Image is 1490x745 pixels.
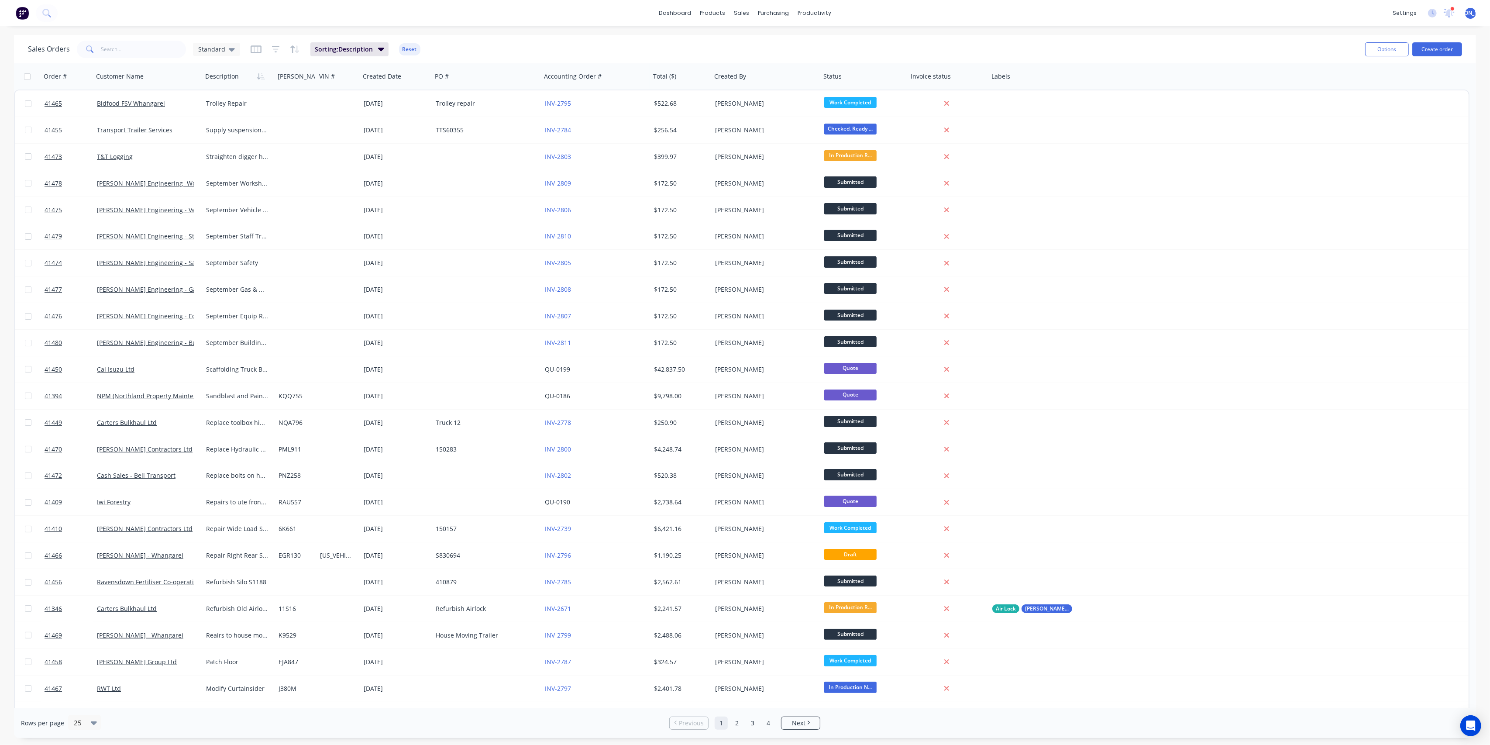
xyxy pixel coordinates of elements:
[364,604,429,613] div: [DATE]
[654,338,705,347] div: $172.50
[654,365,705,374] div: $42,837.50
[97,206,223,214] a: [PERSON_NAME] Engineering - Vehicle R M
[97,365,134,373] a: Cal Isuzu Ltd
[715,578,812,586] div: [PERSON_NAME]
[654,524,705,533] div: $6,421.16
[436,524,533,533] div: 150157
[97,338,226,347] a: [PERSON_NAME] Engineering - Building R M
[1365,42,1409,56] button: Options
[1025,604,1069,613] span: [PERSON_NAME] # 1IS16
[97,445,193,453] a: [PERSON_NAME] Contractors Ltd
[364,312,429,321] div: [DATE]
[206,312,268,321] div: September Equip R&M
[45,223,97,249] a: 41479
[97,152,133,161] a: T&T Logging
[545,498,570,506] a: QU-0190
[206,498,268,507] div: Repairs to ute front bull bar
[97,551,183,559] a: [PERSON_NAME] - Whangarei
[545,126,571,134] a: INV-2784
[654,312,705,321] div: $172.50
[206,126,268,135] div: Supply suspension parts for 2 axle simple trailer
[206,392,268,400] div: Sandblast and Paint truck deck
[715,206,812,214] div: [PERSON_NAME]
[97,471,175,479] a: Cash Sales - Bell Transport
[45,152,62,161] span: 41473
[45,542,97,569] a: 41466
[364,498,429,507] div: [DATE]
[320,551,355,560] div: [US_VEHICLE_IDENTIFICATION_NUMBER]
[654,578,705,586] div: $2,562.61
[364,206,429,214] div: [DATE]
[206,99,268,108] div: Trolley Repair
[715,152,812,161] div: [PERSON_NAME]
[715,179,812,188] div: [PERSON_NAME]
[824,176,877,187] span: Submitted
[824,682,877,693] span: In Production N...
[824,230,877,241] span: Submitted
[824,310,877,321] span: Submitted
[824,256,877,267] span: Submitted
[666,717,824,730] ul: Pagination
[206,684,268,693] div: Modify Curtainsider
[545,259,571,267] a: INV-2805
[279,524,311,533] div: 6K661
[45,489,97,515] a: 41409
[45,365,62,374] span: 41450
[436,126,533,135] div: TTS60355
[206,418,268,427] div: Replace toolbox hinges
[101,41,186,58] input: Search...
[654,684,705,693] div: $2,401.78
[45,392,62,400] span: 41394
[654,658,705,666] div: $324.57
[715,392,812,400] div: [PERSON_NAME]
[364,551,429,560] div: [DATE]
[206,471,268,480] div: Replace bolts on hoist mount
[654,99,705,108] div: $522.68
[45,338,62,347] span: 41480
[97,684,121,693] a: RWT Ltd
[279,658,311,666] div: EJA847
[545,604,571,613] a: INV-2671
[45,604,62,613] span: 41346
[436,551,533,560] div: S830694
[45,99,62,108] span: 41465
[654,7,695,20] a: dashboard
[364,259,429,267] div: [DATE]
[654,631,705,640] div: $2,488.06
[746,717,759,730] a: Page 3
[364,99,429,108] div: [DATE]
[319,72,335,81] div: VIN #
[364,684,429,693] div: [DATE]
[545,471,571,479] a: INV-2802
[654,445,705,454] div: $4,248.74
[45,276,97,303] a: 41477
[653,72,676,81] div: Total ($)
[545,631,571,639] a: INV-2799
[198,45,225,54] span: Standard
[545,445,571,453] a: INV-2800
[824,124,877,135] span: Checked. Ready ...
[654,471,705,480] div: $520.38
[715,658,812,666] div: [PERSON_NAME]
[206,232,268,241] div: September Staff Training
[715,99,812,108] div: [PERSON_NAME]
[97,392,213,400] a: NPM (Northland Property Maintenance)
[45,312,62,321] span: 41476
[654,126,705,135] div: $256.54
[364,445,429,454] div: [DATE]
[96,72,144,81] div: Customer Name
[824,97,877,108] span: Work Completed
[45,259,62,267] span: 41474
[279,604,311,613] div: 11S16
[97,658,177,666] a: [PERSON_NAME] Group Ltd
[364,365,429,374] div: [DATE]
[545,524,571,533] a: INV-2739
[45,418,62,427] span: 41449
[206,658,268,666] div: Patch Floor
[715,604,812,613] div: [PERSON_NAME]
[715,338,812,347] div: [PERSON_NAME]
[695,7,730,20] div: products
[436,631,533,640] div: House Moving Trailer
[364,524,429,533] div: [DATE]
[364,179,429,188] div: [DATE]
